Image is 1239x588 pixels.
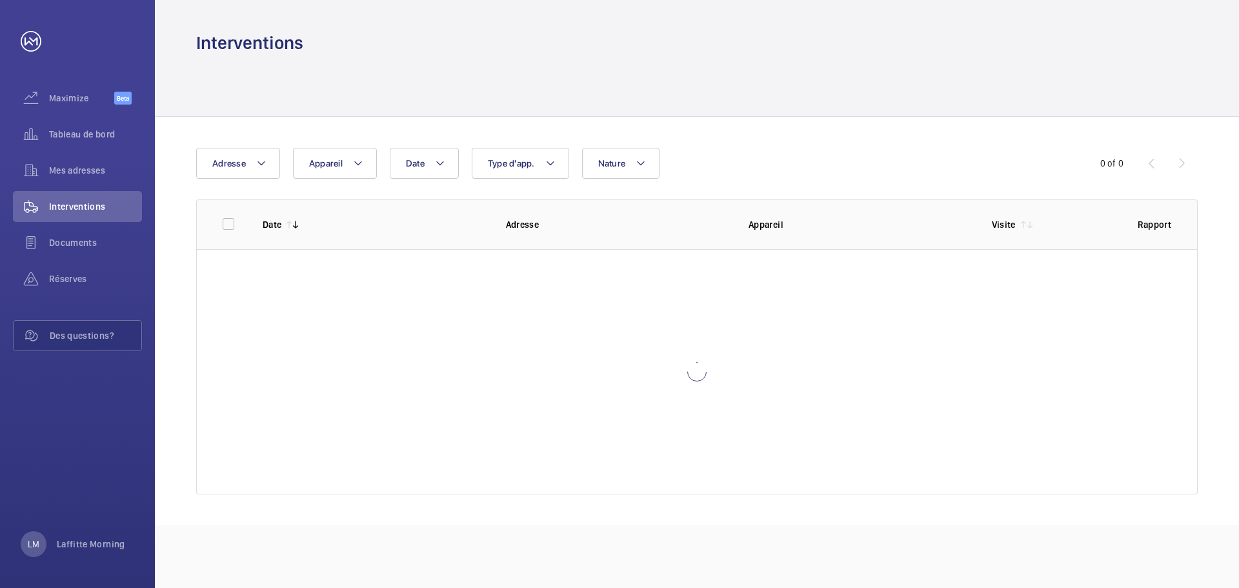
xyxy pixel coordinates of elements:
p: Laffitte Morning [57,538,125,551]
span: Adresse [212,158,246,168]
div: 0 of 0 [1100,157,1123,170]
span: Mes adresses [49,164,142,177]
span: Date [406,158,425,168]
button: Type d'app. [472,148,569,179]
p: LM [28,538,39,551]
span: Tableau de bord [49,128,142,141]
button: Date [390,148,459,179]
h1: Interventions [196,31,303,55]
p: Date [263,218,281,231]
p: Visite [992,218,1016,231]
span: Beta [114,92,132,105]
span: Réserves [49,272,142,285]
p: Rapport [1138,218,1171,231]
span: Documents [49,236,142,249]
span: Maximize [49,92,114,105]
span: Des questions? [50,329,141,342]
span: Appareil [309,158,343,168]
p: Adresse [506,218,729,231]
button: Adresse [196,148,280,179]
span: Nature [598,158,626,168]
button: Nature [582,148,660,179]
span: Type d'app. [488,158,535,168]
span: Interventions [49,200,142,213]
button: Appareil [293,148,377,179]
p: Appareil [749,218,971,231]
